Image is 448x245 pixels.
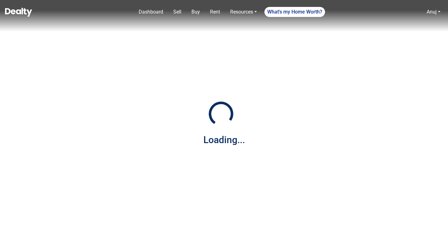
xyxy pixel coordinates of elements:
[205,98,237,130] img: Loading
[207,6,223,18] a: Rent
[264,7,325,17] a: What's my Home Worth?
[136,6,166,18] a: Dashboard
[5,8,32,17] img: Dealty - Buy, Sell & Rent Homes
[424,6,443,18] a: Anuj
[427,9,437,15] a: Anuj
[228,6,259,18] a: Resources
[171,6,184,18] a: Sell
[203,133,245,147] div: Loading...
[189,6,202,18] a: Buy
